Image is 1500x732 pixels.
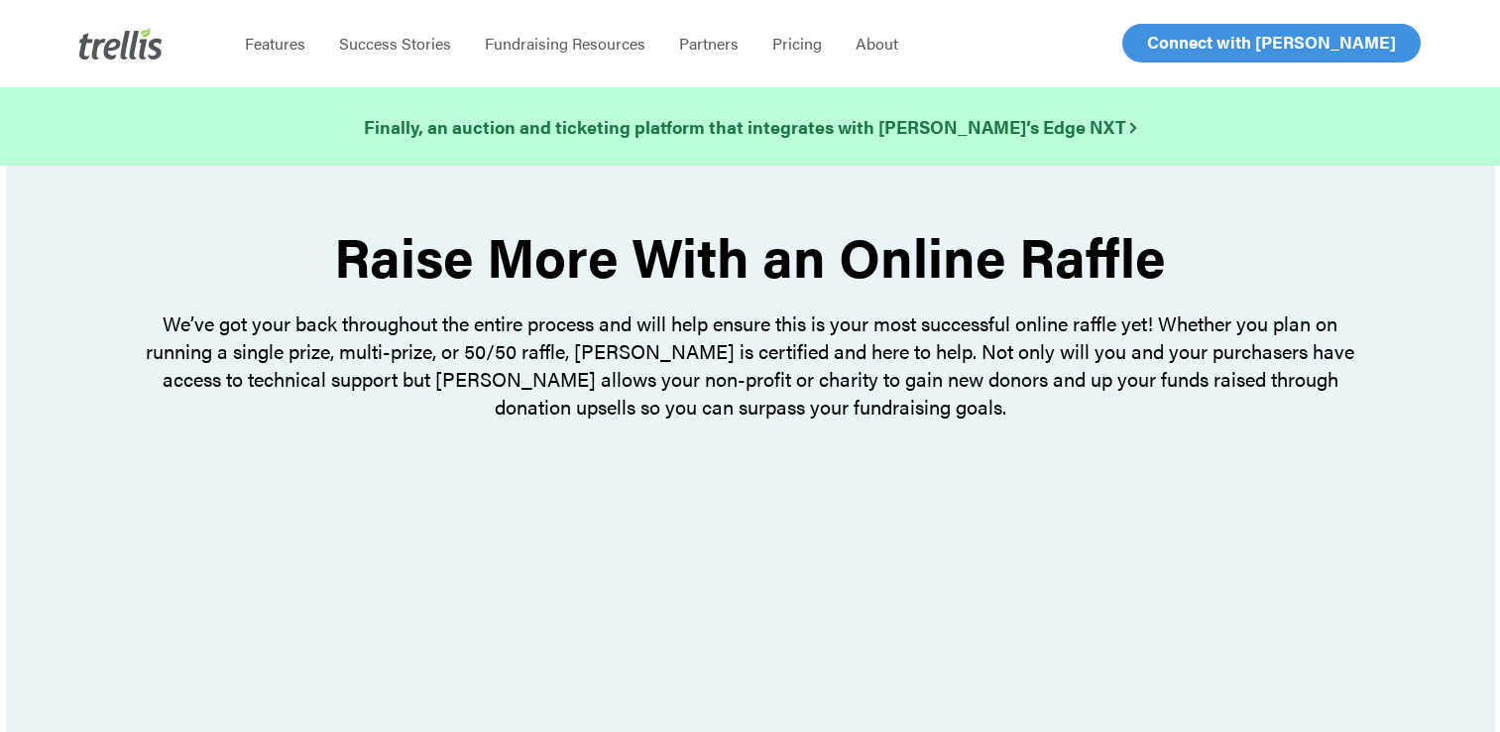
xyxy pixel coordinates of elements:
a: Pricing [755,34,839,54]
a: About [839,34,915,54]
span: Fundraising Resources [485,32,645,55]
a: Features [228,34,322,54]
a: Finally, an auction and ticketing platform that integrates with [PERSON_NAME]’s Edge NXT [364,113,1136,141]
strong: Raise More With an Online Raffle [334,216,1166,294]
a: Success Stories [322,34,468,54]
span: Partners [679,32,739,55]
a: Partners [662,34,755,54]
span: Success Stories [339,32,451,55]
a: Fundraising Resources [468,34,662,54]
span: Pricing [772,32,822,55]
span: Connect with [PERSON_NAME] [1147,30,1396,54]
strong: Finally, an auction and ticketing platform that integrates with [PERSON_NAME]’s Edge NXT [364,114,1136,139]
span: About [856,32,898,55]
span: Features [245,32,305,55]
span: We’ve got your back throughout the entire process and will help ensure this is your most successf... [146,308,1354,421]
img: Trellis [79,28,163,60]
a: Connect with [PERSON_NAME] [1122,24,1421,62]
